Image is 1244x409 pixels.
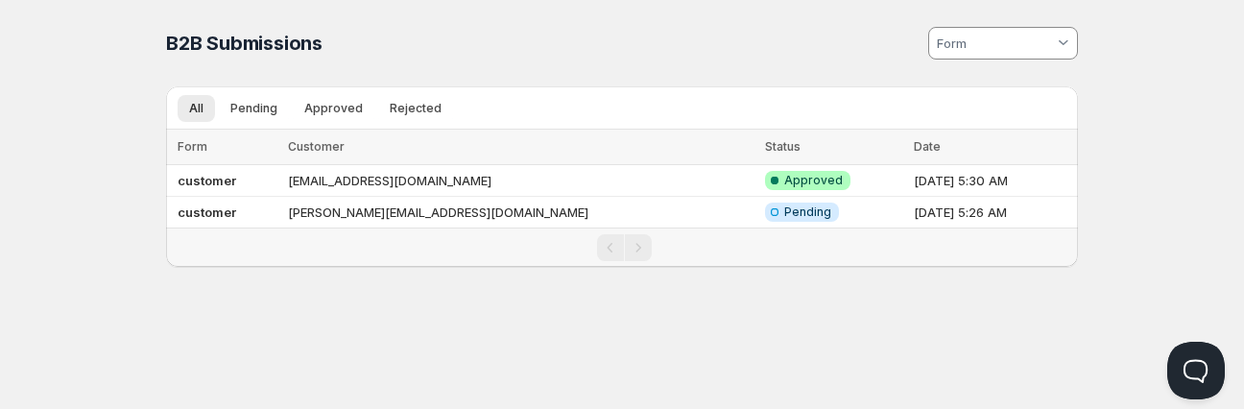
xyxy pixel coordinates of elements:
[230,101,277,116] span: Pending
[288,139,345,154] span: Customer
[934,28,1054,59] input: Form
[178,139,207,154] span: Form
[178,204,236,220] b: customer
[908,165,1078,197] td: [DATE] 5:30 AM
[166,32,323,55] span: B2B Submissions
[914,139,941,154] span: Date
[765,139,801,154] span: Status
[784,204,831,220] span: Pending
[166,228,1078,267] nav: Pagination
[282,165,759,197] td: [EMAIL_ADDRESS][DOMAIN_NAME]
[304,101,363,116] span: Approved
[390,101,442,116] span: Rejected
[282,197,759,229] td: [PERSON_NAME][EMAIL_ADDRESS][DOMAIN_NAME]
[178,173,236,188] b: customer
[189,101,203,116] span: All
[1167,342,1225,399] iframe: Help Scout Beacon - Open
[784,173,843,188] span: Approved
[908,197,1078,229] td: [DATE] 5:26 AM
